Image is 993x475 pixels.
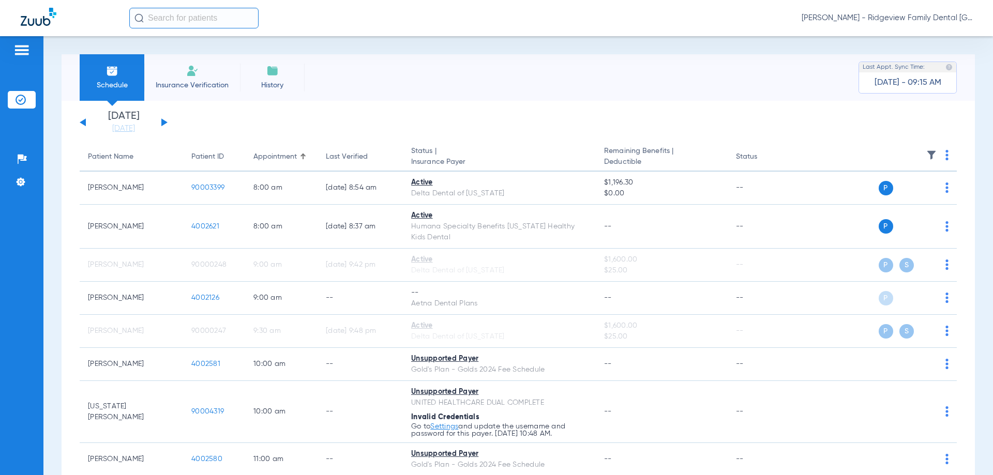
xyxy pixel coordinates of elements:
div: Delta Dental of [US_STATE] [411,188,588,199]
span: P [879,219,893,234]
span: 4002581 [191,360,220,367]
td: 10:00 AM [245,381,318,443]
span: S [899,324,914,339]
td: 8:00 AM [245,205,318,249]
span: 90003399 [191,184,224,191]
img: group-dot-blue.svg [945,359,949,369]
span: [PERSON_NAME] - Ridgeview Family Dental [GEOGRAPHIC_DATA] [802,13,972,23]
span: $1,600.00 [604,320,719,331]
span: S [899,258,914,272]
img: Schedule [106,65,118,77]
img: group-dot-blue.svg [945,150,949,160]
span: $1,196.30 [604,177,719,188]
div: Appointment [253,151,309,162]
div: Gold's Plan - Golds 2024 Fee Schedule [411,459,588,470]
td: -- [728,205,798,249]
span: Insurance Verification [152,80,232,90]
div: Humana Specialty Benefits [US_STATE] Healthy Kids Dental [411,221,588,243]
span: Last Appt. Sync Time: [863,62,925,72]
span: $25.00 [604,331,719,342]
span: 90000247 [191,327,226,334]
td: [US_STATE][PERSON_NAME] [80,381,183,443]
iframe: Chat Widget [941,425,993,475]
img: Zuub Logo [21,8,56,26]
img: group-dot-blue.svg [945,406,949,417]
a: Settings [430,423,458,430]
div: UNITED HEALTHCARE DUAL COMPLETE [411,397,588,408]
td: -- [728,282,798,315]
td: -- [318,282,403,315]
div: Gold's Plan - Golds 2024 Fee Schedule [411,364,588,375]
span: P [879,291,893,305]
div: Patient ID [191,151,224,162]
div: Patient Name [88,151,175,162]
img: Manual Insurance Verification [186,65,199,77]
span: Schedule [87,80,137,90]
td: [PERSON_NAME] [80,249,183,282]
td: 8:00 AM [245,172,318,205]
td: [PERSON_NAME] [80,282,183,315]
th: Remaining Benefits | [596,143,727,172]
td: [PERSON_NAME] [80,348,183,381]
td: [PERSON_NAME] [80,172,183,205]
td: -- [728,381,798,443]
td: -- [318,381,403,443]
span: Insurance Payer [411,157,588,167]
img: group-dot-blue.svg [945,293,949,303]
span: 4002621 [191,223,219,230]
div: Aetna Dental Plans [411,298,588,309]
img: Search Icon [134,13,144,23]
img: History [266,65,279,77]
td: -- [318,348,403,381]
span: Invalid Credentials [411,413,479,421]
img: group-dot-blue.svg [945,182,949,193]
img: group-dot-blue.svg [945,259,949,270]
img: last sync help info [945,64,953,71]
td: [DATE] 8:37 AM [318,205,403,249]
div: Delta Dental of [US_STATE] [411,265,588,276]
p: Go to and update the username and password for this payer. [DATE] 10:48 AM. [411,423,588,437]
div: Active [411,320,588,331]
td: [PERSON_NAME] [80,315,183,348]
td: [PERSON_NAME] [80,205,183,249]
td: 10:00 AM [245,348,318,381]
div: -- [411,287,588,298]
td: 9:00 AM [245,282,318,315]
div: Unsupported Payer [411,354,588,364]
div: Delta Dental of [US_STATE] [411,331,588,342]
span: -- [604,360,612,367]
li: [DATE] [93,111,155,134]
img: group-dot-blue.svg [945,221,949,232]
span: $0.00 [604,188,719,199]
span: -- [604,294,612,301]
div: Last Verified [326,151,395,162]
span: 90004319 [191,408,224,415]
div: Patient Name [88,151,133,162]
span: $25.00 [604,265,719,276]
span: History [248,80,297,90]
td: -- [728,249,798,282]
td: -- [728,315,798,348]
span: 4002580 [191,455,222,463]
span: P [879,258,893,272]
div: Unsupported Payer [411,449,588,459]
th: Status [728,143,798,172]
td: -- [728,172,798,205]
div: Active [411,210,588,221]
td: -- [728,348,798,381]
a: [DATE] [93,124,155,134]
div: Unsupported Payer [411,387,588,397]
div: Active [411,254,588,265]
span: 4002126 [191,294,219,301]
img: hamburger-icon [13,44,30,56]
img: filter.svg [926,150,937,160]
div: Appointment [253,151,297,162]
td: 9:00 AM [245,249,318,282]
span: P [879,324,893,339]
span: [DATE] - 09:15 AM [875,78,941,88]
span: -- [604,223,612,230]
td: [DATE] 8:54 AM [318,172,403,205]
span: Deductible [604,157,719,167]
th: Status | [403,143,596,172]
